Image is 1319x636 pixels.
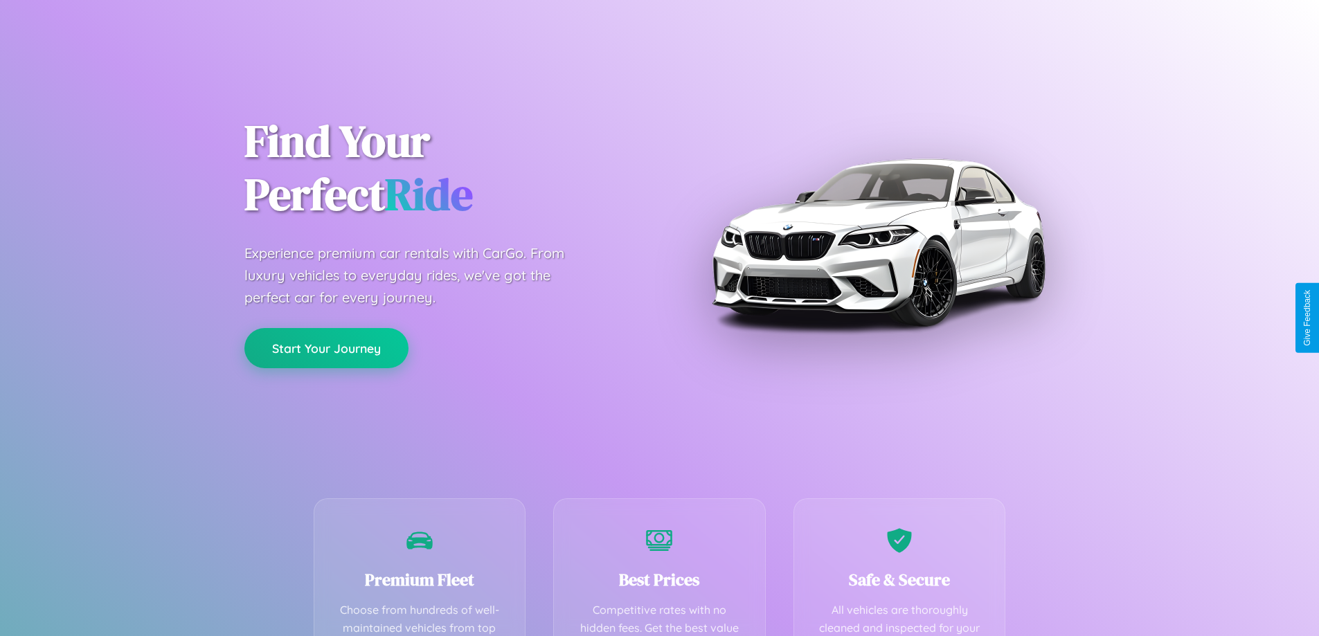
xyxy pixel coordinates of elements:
p: Experience premium car rentals with CarGo. From luxury vehicles to everyday rides, we've got the ... [244,242,591,309]
div: Give Feedback [1302,290,1312,346]
h1: Find Your Perfect [244,115,639,221]
h3: Safe & Secure [815,568,985,591]
span: Ride [385,164,473,224]
h3: Premium Fleet [335,568,505,591]
h3: Best Prices [575,568,744,591]
button: Start Your Journey [244,328,409,368]
img: Premium BMW car rental vehicle [705,69,1051,415]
